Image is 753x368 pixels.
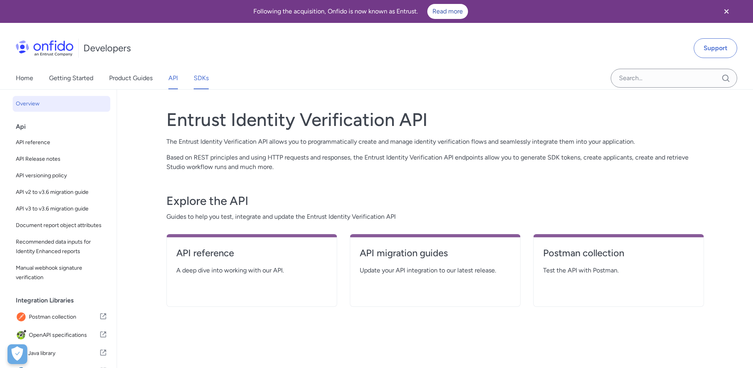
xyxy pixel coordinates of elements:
a: IconOpenAPI specificationsOpenAPI specifications [13,327,110,344]
span: Document report object attributes [16,221,107,230]
button: Close banner [712,2,741,21]
span: Postman collection [29,312,99,323]
div: Cookie Preferences [8,344,27,364]
a: API v3 to v3.6 migration guide [13,201,110,217]
a: API versioning policy [13,168,110,184]
a: API Release notes [13,151,110,167]
a: API migration guides [360,247,511,266]
svg: Close banner [722,7,731,16]
a: Postman collection [543,247,694,266]
span: Java library [28,348,99,359]
h4: API reference [176,247,327,259]
h4: Postman collection [543,247,694,259]
p: Based on REST principles and using HTTP requests and responses, the Entrust Identity Verification... [166,153,704,172]
a: IconPostman collectionPostman collection [13,308,110,326]
span: OpenAPI specifications [29,330,99,341]
a: Product Guides [109,67,153,89]
a: Overview [13,96,110,112]
div: Following the acquisition, Onfido is now known as Entrust. [9,4,712,19]
a: Home [16,67,33,89]
span: Recommended data inputs for Identity Enhanced reports [16,237,107,256]
span: Manual webhook signature verification [16,263,107,282]
p: The Entrust Identity Verification API allows you to programmatically create and manage identity v... [166,137,704,146]
input: Onfido search input field [611,69,737,88]
h1: Entrust Identity Verification API [166,109,704,131]
span: Update your API integration to our latest release. [360,266,511,275]
span: API v2 to v3.6 migration guide [16,188,107,197]
img: IconPostman collection [16,312,29,323]
a: Document report object attributes [13,218,110,233]
a: Manual webhook signature verification [13,260,110,285]
div: Integration Libraries [16,293,113,308]
a: SDKs [194,67,209,89]
a: Read more [427,4,468,19]
a: Getting Started [49,67,93,89]
img: IconOpenAPI specifications [16,330,29,341]
span: Guides to help you test, integrate and update the Entrust Identity Verification API [166,212,704,222]
span: Test the API with Postman. [543,266,694,275]
span: Overview [16,99,107,109]
span: API Release notes [16,154,107,164]
button: Open Preferences [8,344,27,364]
a: API reference [176,247,327,266]
a: API v2 to v3.6 migration guide [13,184,110,200]
span: API reference [16,138,107,147]
h3: Explore the API [166,193,704,209]
a: Recommended data inputs for Identity Enhanced reports [13,234,110,259]
a: IconJava libraryJava library [13,345,110,362]
img: Onfido Logo [16,40,74,56]
a: API [168,67,178,89]
span: API versioning policy [16,171,107,180]
h1: Developers [83,42,131,54]
h4: API migration guides [360,247,511,259]
a: Support [694,38,737,58]
span: A deep dive into working with our API. [176,266,327,275]
div: Api [16,119,113,135]
a: API reference [13,135,110,150]
span: API v3 to v3.6 migration guide [16,204,107,214]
